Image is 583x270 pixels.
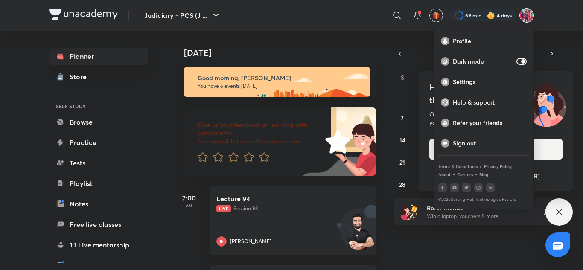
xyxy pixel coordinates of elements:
[434,92,533,113] a: Help & support
[453,58,513,65] p: Dark mode
[475,170,478,178] div: •
[434,72,533,92] a: Settings
[479,163,482,170] div: •
[453,139,527,147] p: Sign out
[453,78,527,86] p: Settings
[453,99,527,106] p: Help & support
[434,31,533,51] a: Profile
[438,164,478,169] a: Terms & Conditions
[452,170,455,178] div: •
[457,172,473,177] a: Careers
[434,113,533,133] a: Refer your friends
[479,172,488,177] a: Blog
[438,197,529,202] p: © 2025 Sorting Hat Technologies Pvt Ltd
[453,119,527,127] p: Refer your friends
[438,172,451,177] a: About
[484,164,512,169] a: Privacy Policy
[453,37,527,45] p: Profile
